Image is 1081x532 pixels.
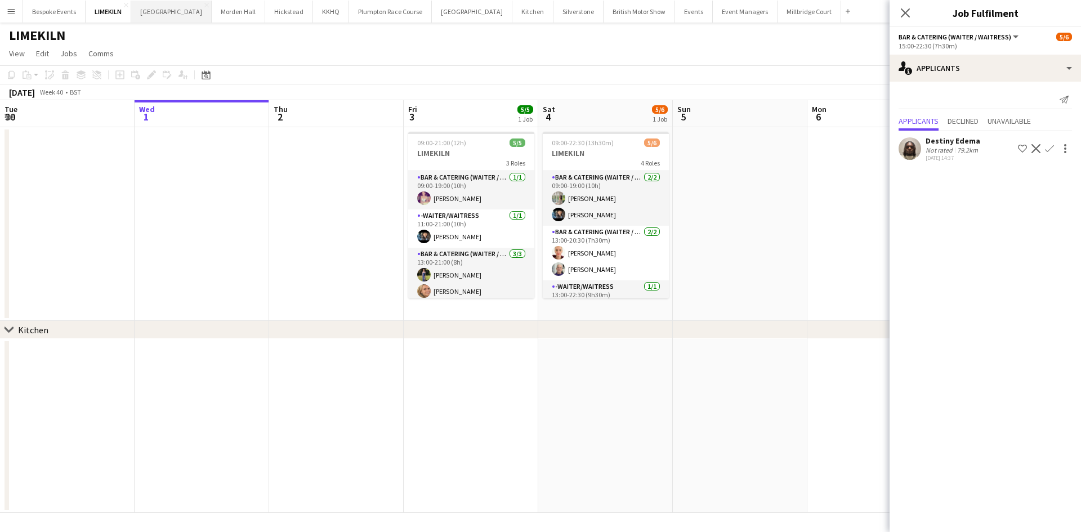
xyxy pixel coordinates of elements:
span: 5/5 [517,105,533,114]
span: Unavailable [988,117,1031,125]
button: Plumpton Race Course [349,1,432,23]
span: Sun [677,104,691,114]
app-card-role: Bar & Catering (Waiter / waitress)2/209:00-19:00 (10h)[PERSON_NAME][PERSON_NAME] [543,171,669,226]
span: Comms [88,48,114,59]
h3: Job Fulfilment [890,6,1081,20]
div: 1 Job [518,115,533,123]
app-card-role: Bar & Catering (Waiter / waitress)1/109:00-19:00 (10h)[PERSON_NAME] [408,171,534,209]
a: Comms [84,46,118,61]
span: 3 [407,110,417,123]
h3: LIMEKILN [408,148,534,158]
div: 1 Job [653,115,667,123]
span: 5/6 [1056,33,1072,41]
button: Kitchen [512,1,553,23]
span: Bar & Catering (Waiter / waitress) [899,33,1011,41]
span: Mon [812,104,827,114]
span: 5/6 [644,138,660,147]
button: Event Managers [713,1,778,23]
span: 5 [676,110,691,123]
span: Fri [408,104,417,114]
span: View [9,48,25,59]
span: 4 Roles [641,159,660,167]
span: Edit [36,48,49,59]
button: LIMEKILN [86,1,131,23]
span: Jobs [60,48,77,59]
span: 3 Roles [506,159,525,167]
button: Morden Hall [212,1,265,23]
button: Hickstead [265,1,313,23]
h1: LIMEKILN [9,27,65,44]
div: 15:00-22:30 (7h30m) [899,42,1072,50]
button: Silverstone [553,1,604,23]
div: 79.2km [955,146,980,154]
button: Bar & Catering (Waiter / waitress) [899,33,1020,41]
app-card-role: -Waiter/Waitress1/113:00-22:30 (9h30m) [543,280,669,319]
span: Thu [274,104,288,114]
span: 2 [272,110,288,123]
span: 09:00-22:30 (13h30m) [552,138,614,147]
button: Bespoke Events [23,1,86,23]
span: 30 [3,110,17,123]
app-job-card: 09:00-21:00 (12h)5/5LIMEKILN3 RolesBar & Catering (Waiter / waitress)1/109:00-19:00 (10h)[PERSON_... [408,132,534,298]
div: Kitchen [18,324,48,336]
div: [DATE] 14:37 [926,154,980,162]
span: 5/6 [652,105,668,114]
a: Edit [32,46,53,61]
div: Applicants [890,55,1081,82]
div: Destiny Edema [926,136,980,146]
a: View [5,46,29,61]
h3: LIMEKILN [543,148,669,158]
div: [DATE] [9,87,35,98]
button: [GEOGRAPHIC_DATA] [131,1,212,23]
span: Applicants [899,117,939,125]
span: 4 [541,110,555,123]
span: Sat [543,104,555,114]
button: Millbridge Court [778,1,841,23]
span: Week 40 [37,88,65,96]
button: Events [675,1,713,23]
div: BST [70,88,81,96]
button: British Motor Show [604,1,675,23]
span: 5/5 [510,138,525,147]
app-job-card: 09:00-22:30 (13h30m)5/6LIMEKILN4 RolesBar & Catering (Waiter / waitress)2/209:00-19:00 (10h)[PERS... [543,132,669,298]
span: 09:00-21:00 (12h) [417,138,466,147]
span: Declined [948,117,979,125]
app-card-role: -Waiter/Waitress1/111:00-21:00 (10h)[PERSON_NAME] [408,209,534,248]
app-card-role: Bar & Catering (Waiter / waitress)2/213:00-20:30 (7h30m)[PERSON_NAME][PERSON_NAME] [543,226,669,280]
span: 6 [810,110,827,123]
span: Wed [139,104,155,114]
a: Jobs [56,46,82,61]
button: [GEOGRAPHIC_DATA] [432,1,512,23]
div: Not rated [926,146,955,154]
app-card-role: Bar & Catering (Waiter / waitress)3/313:00-21:00 (8h)[PERSON_NAME][PERSON_NAME] [408,248,534,319]
span: Tue [5,104,17,114]
button: KKHQ [313,1,349,23]
span: 1 [137,110,155,123]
